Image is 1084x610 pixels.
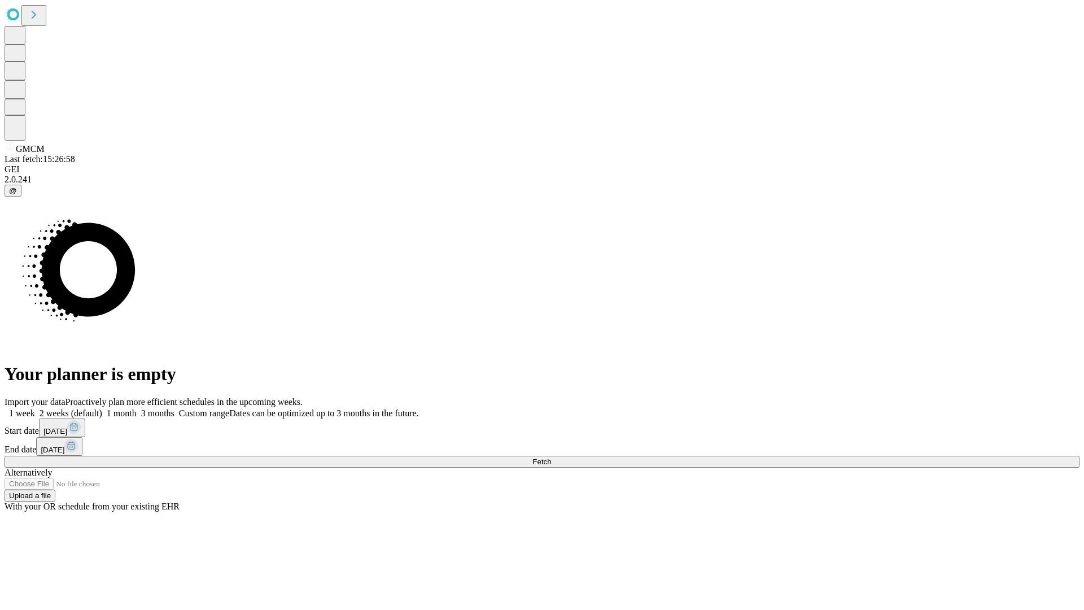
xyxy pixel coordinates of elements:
[36,437,82,456] button: [DATE]
[5,502,180,511] span: With your OR schedule from your existing EHR
[5,175,1079,185] div: 2.0.241
[107,408,137,418] span: 1 month
[5,397,65,407] span: Import your data
[5,490,55,502] button: Upload a file
[41,446,64,454] span: [DATE]
[5,185,21,197] button: @
[141,408,174,418] span: 3 months
[5,154,75,164] span: Last fetch: 15:26:58
[5,364,1079,385] h1: Your planner is empty
[5,164,1079,175] div: GEI
[532,457,551,466] span: Fetch
[43,427,67,435] span: [DATE]
[16,144,45,154] span: GMCM
[229,408,418,418] span: Dates can be optimized up to 3 months in the future.
[5,437,1079,456] div: End date
[179,408,229,418] span: Custom range
[5,468,52,477] span: Alternatively
[5,456,1079,468] button: Fetch
[65,397,303,407] span: Proactively plan more efficient schedules in the upcoming weeks.
[39,419,85,437] button: [DATE]
[9,186,17,195] span: @
[40,408,102,418] span: 2 weeks (default)
[5,419,1079,437] div: Start date
[9,408,35,418] span: 1 week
